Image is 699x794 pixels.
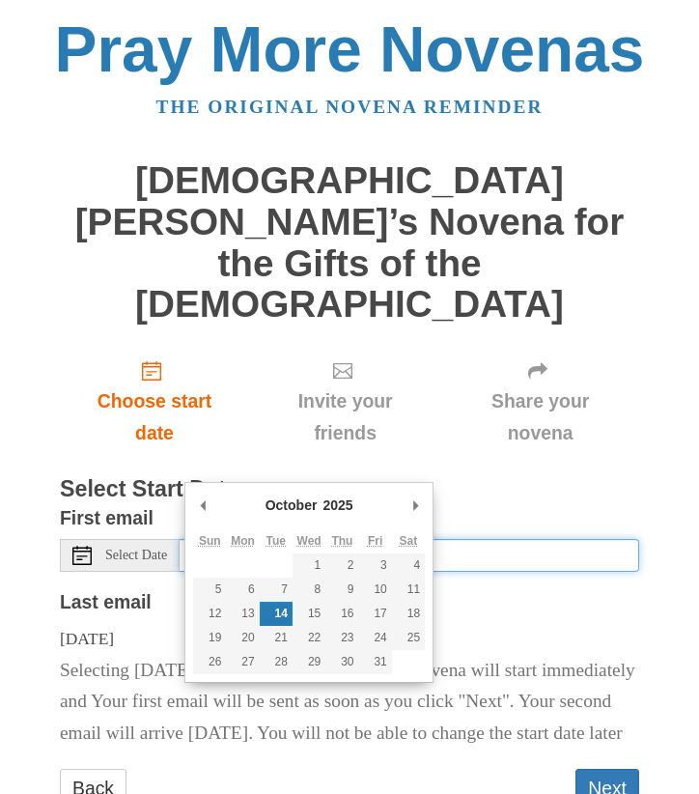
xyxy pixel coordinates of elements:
[392,553,425,578] button: 4
[260,650,293,674] button: 28
[226,602,259,626] button: 13
[105,549,167,562] span: Select Date
[297,534,322,548] abbr: Wednesday
[368,534,382,548] abbr: Friday
[392,626,425,650] button: 25
[392,578,425,602] button: 11
[325,602,358,626] button: 16
[193,650,226,674] button: 26
[193,491,212,520] button: Previous Month
[461,385,620,449] span: Share your novena
[405,491,425,520] button: Next Month
[359,626,392,650] button: 24
[293,578,325,602] button: 8
[226,650,259,674] button: 27
[226,578,259,602] button: 6
[359,578,392,602] button: 10
[325,626,358,650] button: 23
[180,539,639,572] input: Use the arrow keys to pick a date
[193,626,226,650] button: 19
[60,160,639,325] h1: [DEMOGRAPHIC_DATA][PERSON_NAME]’s Novena for the Gifts of the [DEMOGRAPHIC_DATA]
[293,626,325,650] button: 22
[199,534,221,548] abbr: Sunday
[359,602,392,626] button: 17
[249,344,441,459] div: Click "Next" to confirm your start date first.
[293,553,325,578] button: 1
[193,602,226,626] button: 12
[260,626,293,650] button: 21
[193,578,226,602] button: 5
[60,344,249,459] a: Choose start date
[441,344,639,459] div: Click "Next" to confirm your start date first.
[60,502,154,534] label: First email
[55,14,645,85] a: Pray More Novenas
[331,534,352,548] abbr: Thursday
[268,385,422,449] span: Invite your friends
[60,477,639,502] h3: Select Start Date
[325,553,358,578] button: 2
[392,602,425,626] button: 18
[359,650,392,674] button: 31
[320,491,355,520] div: 2025
[260,602,293,626] button: 14
[260,578,293,602] button: 7
[231,534,255,548] abbr: Monday
[359,553,392,578] button: 3
[79,385,230,449] span: Choose start date
[325,578,358,602] button: 9
[293,650,325,674] button: 29
[60,629,114,648] span: [DATE]
[263,491,321,520] div: October
[60,586,152,618] label: Last email
[266,534,286,548] abbr: Tuesday
[400,534,418,548] abbr: Saturday
[156,97,544,117] a: The original novena reminder
[325,650,358,674] button: 30
[60,655,639,751] p: Selecting [DATE] as the start date means Your novena will start immediately and Your first email ...
[226,626,259,650] button: 20
[293,602,325,626] button: 15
